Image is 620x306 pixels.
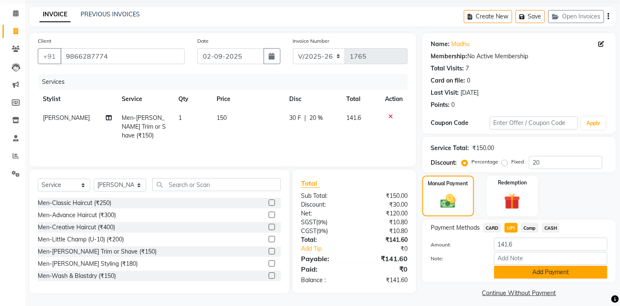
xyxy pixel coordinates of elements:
[354,209,414,218] div: ₹120.00
[431,101,450,109] div: Points:
[174,90,212,109] th: Qty
[117,90,174,109] th: Service
[428,180,468,187] label: Manual Payment
[505,223,518,233] span: UPI
[81,10,140,18] a: PREVIOUS INVOICES
[354,218,414,227] div: ₹10.80
[38,259,138,268] div: Men-[PERSON_NAME] Styling (₹180)
[318,228,326,234] span: 9%
[38,247,157,256] div: Men-[PERSON_NAME] Trim or Shave (₹150)
[354,192,414,200] div: ₹150.00
[301,218,316,226] span: SGST
[494,252,607,265] input: Add Note
[295,227,354,236] div: ( )
[431,64,464,73] div: Total Visits:
[499,192,525,211] img: _gift.svg
[451,40,470,49] a: Madhu
[197,37,209,45] label: Date
[60,48,185,64] input: Search by Name/Mobile/Email/Code
[295,264,354,274] div: Paid:
[43,114,90,122] span: [PERSON_NAME]
[464,10,512,23] button: Create New
[122,114,166,139] span: Men-[PERSON_NAME] Trim or Shave (₹150)
[38,37,51,45] label: Client
[542,223,560,233] span: CASH
[380,90,408,109] th: Action
[494,266,607,279] button: Add Payment
[38,199,111,207] div: Men-Classic Haircut (₹250)
[471,158,498,166] label: Percentage
[295,276,354,285] div: Balance :
[431,119,489,127] div: Coupon Code
[451,101,455,109] div: 0
[490,117,578,130] input: Enter Offer / Coupon Code
[295,244,364,253] a: Add Tip
[354,254,414,264] div: ₹141.60
[38,235,124,244] div: Men-Little Champ (U-10) (₹200)
[515,10,545,23] button: Save
[498,179,527,187] label: Redemption
[38,272,116,280] div: Men-Wash & Blastdry (₹150)
[466,64,469,73] div: 7
[39,7,71,22] a: INVOICE
[38,90,117,109] th: Stylist
[217,114,227,122] span: 150
[212,90,284,109] th: Price
[179,114,182,122] span: 1
[431,40,450,49] div: Name:
[295,254,354,264] div: Payable:
[483,223,501,233] span: CARD
[354,200,414,209] div: ₹30.00
[295,200,354,209] div: Discount:
[548,10,604,23] button: Open Invoices
[431,52,467,61] div: Membership:
[354,236,414,244] div: ₹141.60
[460,88,479,97] div: [DATE]
[295,236,354,244] div: Total:
[318,219,326,226] span: 9%
[293,37,330,45] label: Invoice Number
[354,276,414,285] div: ₹141.60
[431,88,459,97] div: Last Visit:
[424,241,487,249] label: Amount:
[38,223,115,232] div: Men-Creative Haircut (₹400)
[38,48,61,64] button: +91
[431,223,480,232] span: Payment Methods
[431,144,469,153] div: Service Total:
[284,90,341,109] th: Disc
[521,223,539,233] span: Comp
[295,209,354,218] div: Net:
[346,114,361,122] span: 141.6
[364,244,414,253] div: ₹0
[494,238,607,251] input: Amount
[354,227,414,236] div: ₹10.80
[581,117,605,130] button: Apply
[304,114,306,122] span: |
[424,289,614,298] a: Continue Without Payment
[301,179,320,188] span: Total
[341,90,380,109] th: Total
[354,264,414,274] div: ₹0
[431,158,457,167] div: Discount:
[39,74,414,90] div: Services
[424,255,487,262] label: Note:
[309,114,323,122] span: 20 %
[152,178,281,191] input: Search or Scan
[431,76,465,85] div: Card on file:
[511,158,524,166] label: Fixed
[289,114,301,122] span: 30 F
[436,192,460,210] img: _cash.svg
[295,218,354,227] div: ( )
[472,144,494,153] div: ₹150.00
[467,76,470,85] div: 0
[295,192,354,200] div: Sub Total:
[38,211,116,220] div: Men-Advance Haircut (₹300)
[431,52,607,61] div: No Active Membership
[301,227,317,235] span: CGST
